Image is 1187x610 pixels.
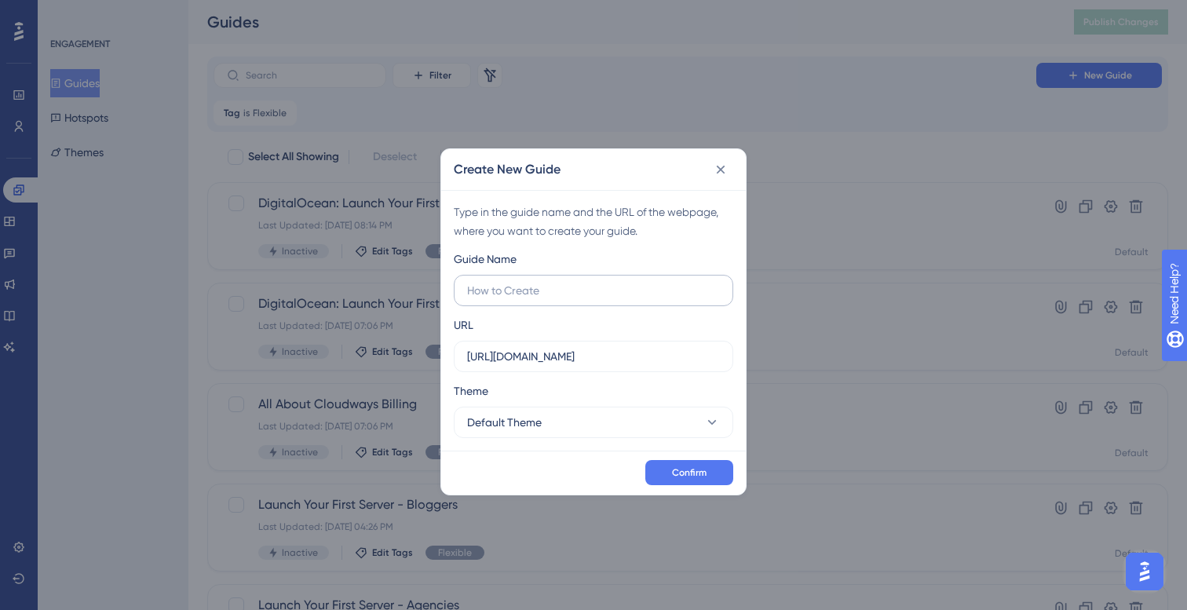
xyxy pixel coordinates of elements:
h2: Create New Guide [454,160,561,179]
input: https://www.example.com [467,348,720,365]
span: Need Help? [37,4,98,23]
div: Type in the guide name and the URL of the webpage, where you want to create your guide. [454,203,733,240]
input: How to Create [467,282,720,299]
span: Default Theme [467,413,542,432]
div: Guide Name [454,250,517,268]
span: Confirm [672,466,707,479]
span: Theme [454,382,488,400]
div: URL [454,316,473,334]
iframe: UserGuiding AI Assistant Launcher [1121,548,1168,595]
